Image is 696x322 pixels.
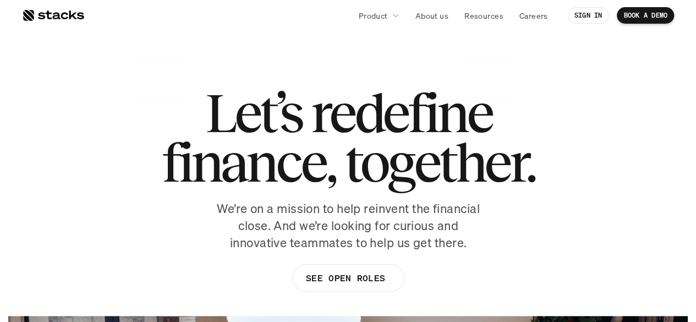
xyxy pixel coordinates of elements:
[305,270,385,286] p: SEE OPEN ROLES
[513,6,555,25] a: Careers
[519,10,548,21] p: Careers
[568,7,609,24] a: SIGN IN
[211,200,486,251] p: We’re on a mission to help reinvent the financial close. And we’re looking for curious and innova...
[623,12,667,19] p: BOOK A DEMO
[162,88,535,187] h1: Let’s redefine finance, together.
[458,6,510,25] a: Resources
[415,10,448,21] p: About us
[409,6,455,25] a: About us
[574,12,602,19] p: SIGN IN
[292,264,404,292] a: SEE OPEN ROLES
[464,10,503,21] p: Resources
[617,7,674,24] a: BOOK A DEMO
[359,10,388,21] p: Product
